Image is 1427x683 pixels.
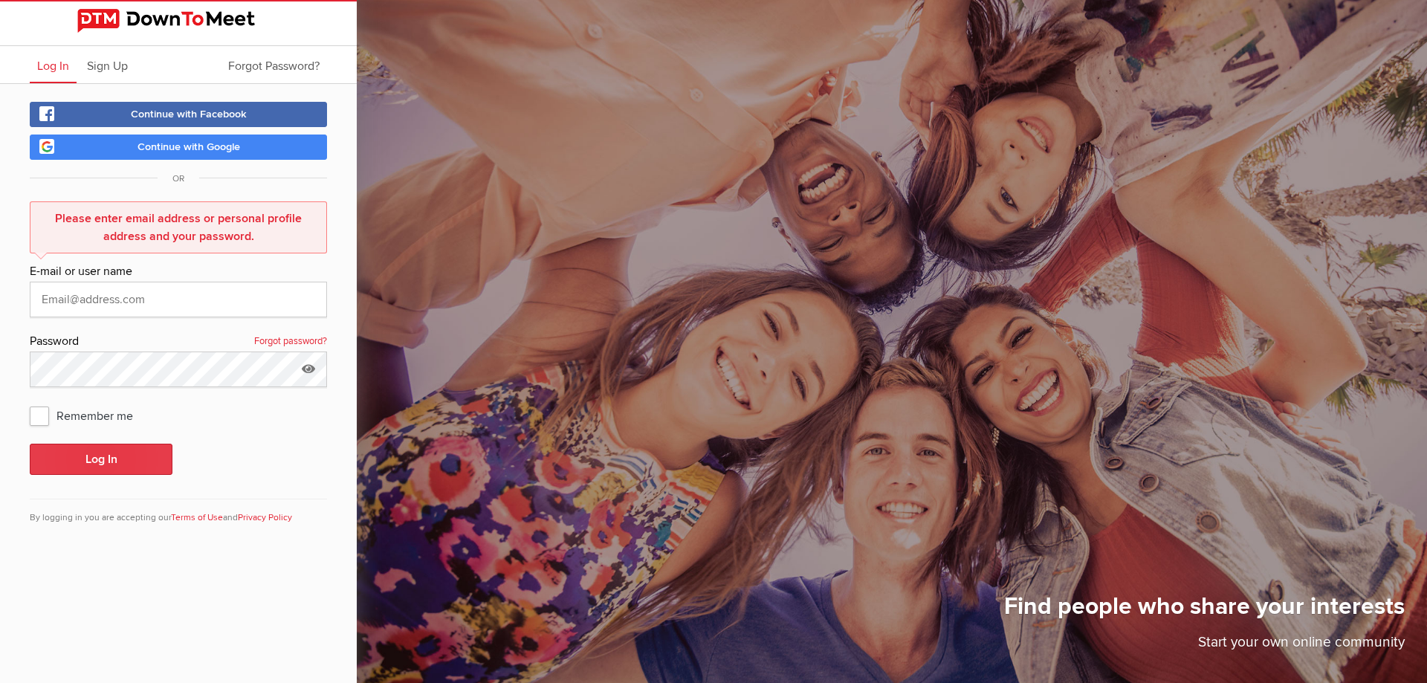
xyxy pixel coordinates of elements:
[30,102,327,127] a: Continue with Facebook
[87,59,128,74] span: Sign Up
[30,201,327,253] div: Please enter email address or personal profile address and your password.
[171,512,223,523] a: Terms of Use
[30,282,327,317] input: Email@address.com
[30,499,327,525] div: By logging in you are accepting our and
[221,46,327,83] a: Forgot Password?
[254,332,327,352] a: Forgot password?
[131,108,247,120] span: Continue with Facebook
[30,135,327,160] a: Continue with Google
[30,46,77,83] a: Log In
[158,173,199,184] span: OR
[30,262,327,282] div: E-mail or user name
[77,9,279,33] img: DownToMeet
[30,444,172,475] button: Log In
[238,512,292,523] a: Privacy Policy
[80,46,135,83] a: Sign Up
[30,332,327,352] div: Password
[1004,592,1405,632] h1: Find people who share your interests
[137,140,240,153] span: Continue with Google
[37,59,69,74] span: Log In
[30,402,148,429] span: Remember me
[228,59,320,74] span: Forgot Password?
[1004,632,1405,661] p: Start your own online community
